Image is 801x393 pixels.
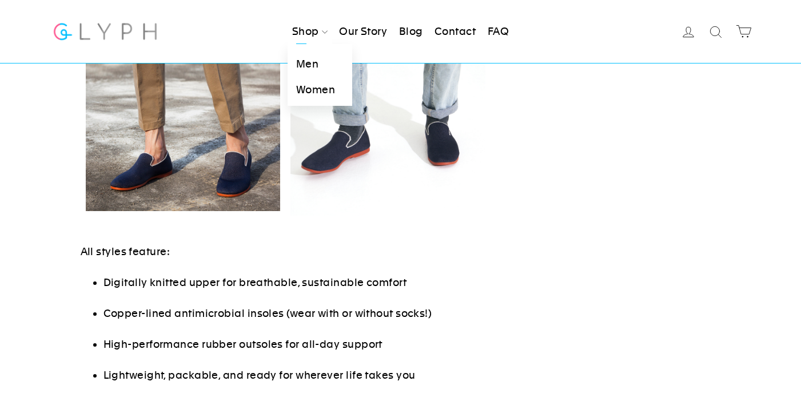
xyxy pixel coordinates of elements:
img: Marlin [86,21,281,212]
a: Contact [430,19,480,44]
a: Our Story [334,19,392,44]
span: All styles feature: [81,245,170,257]
a: Shop [288,19,332,44]
ul: Primary [288,19,513,44]
img: Glyph [52,16,159,46]
span: High-performance rubber outsoles for all-day support [103,338,382,350]
a: Men [288,51,352,77]
img: Marlin [290,21,485,216]
span: Digitally knitted upper for breathable, sustainable comfort [103,276,407,288]
a: FAQ [483,19,513,44]
span: Lightweight, packable, and ready for wherever life takes you [103,369,416,381]
span: Copper-lined antimicrobial insoles (wear with or without socks!) [103,307,432,319]
a: Blog [394,19,428,44]
a: Women [288,77,352,103]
